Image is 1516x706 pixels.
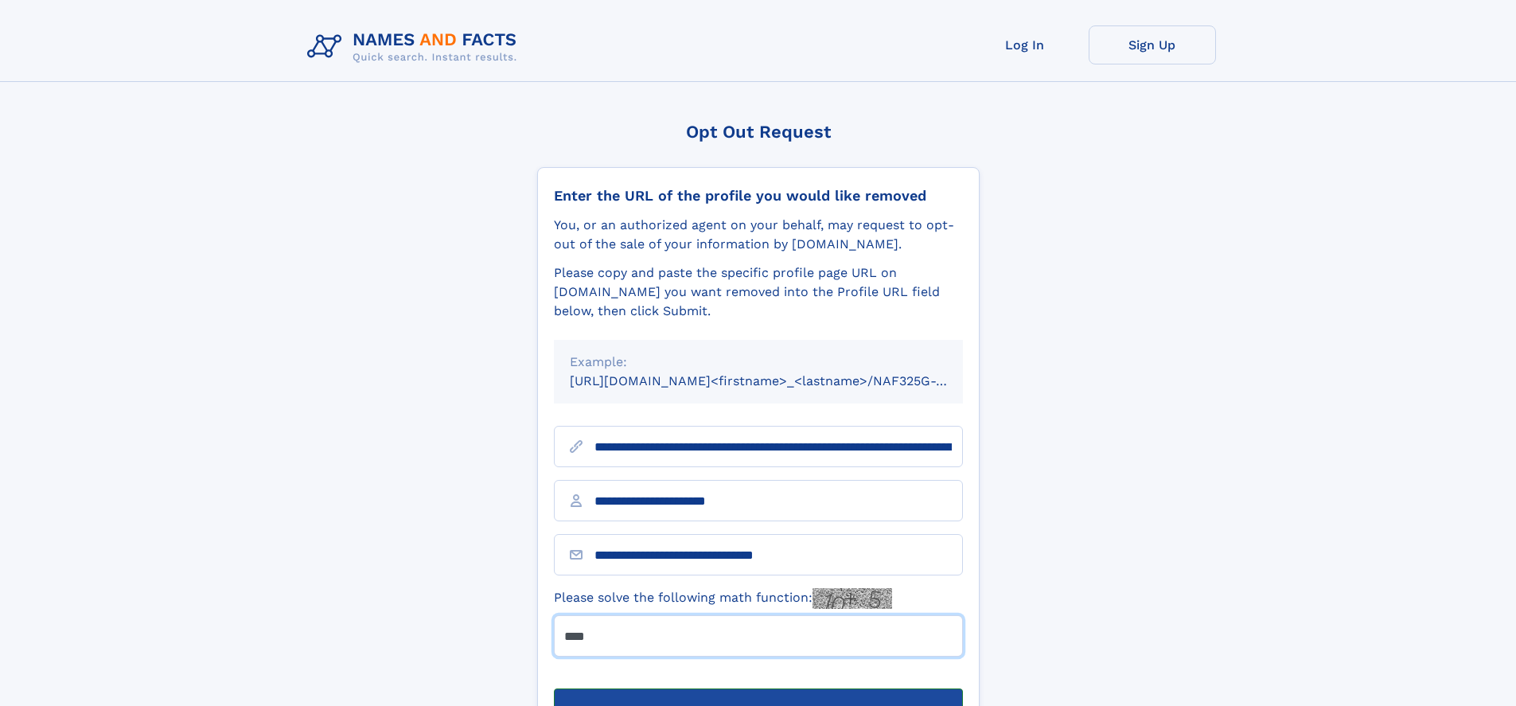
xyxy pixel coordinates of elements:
[554,263,963,321] div: Please copy and paste the specific profile page URL on [DOMAIN_NAME] you want removed into the Pr...
[570,353,947,372] div: Example:
[554,216,963,254] div: You, or an authorized agent on your behalf, may request to opt-out of the sale of your informatio...
[961,25,1089,64] a: Log In
[1089,25,1216,64] a: Sign Up
[537,122,980,142] div: Opt Out Request
[554,187,963,205] div: Enter the URL of the profile you would like removed
[570,373,993,388] small: [URL][DOMAIN_NAME]<firstname>_<lastname>/NAF325G-xxxxxxxx
[301,25,530,68] img: Logo Names and Facts
[554,588,892,609] label: Please solve the following math function:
